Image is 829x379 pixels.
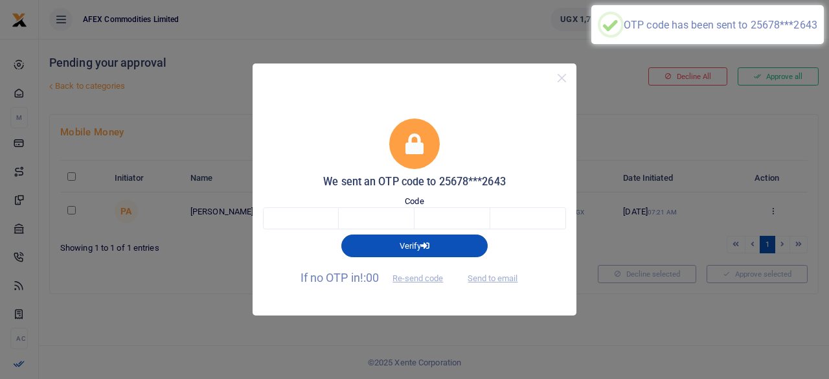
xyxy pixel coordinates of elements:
[405,195,424,208] label: Code
[263,176,566,189] h5: We sent an OTP code to 25678***2643
[301,271,455,284] span: If no OTP in
[360,271,379,284] span: !:00
[341,235,488,257] button: Verify
[624,19,817,31] div: OTP code has been sent to 25678***2643
[552,69,571,87] button: Close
